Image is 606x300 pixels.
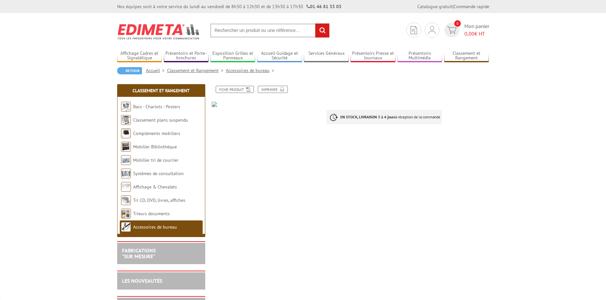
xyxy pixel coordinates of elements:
[443,22,489,37] a: devis rapide 0 Mon panier 0,00€ HT
[121,142,131,152] img: Mobilier Bibliothèque
[428,26,436,34] img: devis rapide
[121,195,131,205] img: Tri CD, DVD, livres, affiches
[146,67,167,73] a: Accueil
[258,86,288,93] a: Imprimer
[216,86,254,93] a: Fiche produit
[326,110,442,124] p: à réception de la commande
[350,51,396,61] a: Présentoirs Presse et Journaux
[464,30,489,37] span: € HT
[122,247,156,260] a: FABRICATIONS"Sur Mesure"
[133,171,184,176] a: Systèmes de consultation
[121,209,131,218] img: Trieurs documents
[417,4,453,9] a: Catalogue gratuit
[121,115,131,125] img: Classement plans suspendu
[464,22,489,37] span: Mon panier
[447,26,457,34] img: devis rapide
[133,224,177,230] a: Accessoires de bureau
[306,4,341,9] strong: 01 46 81 33 03
[117,20,200,44] img: Edimeta
[133,197,185,203] a: Tri CD, DVD, livres, affiches
[132,88,190,94] a: Classement et Rangement
[133,117,188,123] a: Classement plans suspendu
[454,20,461,27] span: 0
[121,102,131,112] img: Bacs - Chariots - Posters
[121,128,131,138] img: Compléments mobiliers
[210,23,330,37] input: Rechercher un produit ou une référence...
[133,130,180,136] a: Compléments mobiliers
[454,4,489,9] a: Commande rapide
[164,51,209,61] a: Présentoirs et Porte-brochures
[257,51,302,61] a: Accueil Guidage et Sécurité
[133,144,177,150] a: Mobilier Bibliothèque
[133,157,179,163] a: Mobilier tri de courrier
[411,26,417,34] img: devis rapide
[121,169,131,178] img: Systèmes de consultation
[417,3,489,10] div: |
[117,51,162,61] a: Affichage Cadres et Signalétique
[121,182,131,192] img: Affichage & Chevalets
[210,51,256,61] a: Exposition Grilles et Panneaux
[122,277,162,284] a: LES NOUVEAUTÉS
[133,211,170,217] a: Trieurs documents
[117,3,341,10] div: Nos équipes sont à votre service du lundi au vendredi de 8h30 à 12h30 et de 13h30 à 17h30
[444,51,489,61] a: Classement et Rangement
[117,67,142,74] a: Retour
[464,30,474,37] span: 0,00
[167,67,226,73] a: Classement et Rangement
[397,51,443,61] a: Présentoirs Multimédia
[315,23,329,37] input: rechercher
[304,51,349,61] a: Services Généraux
[340,114,395,119] strong: EN STOCK, LIVRAISON 3 à 4 jours
[121,155,131,165] img: Mobilier tri de courrier
[226,67,277,73] a: Accessoires de bureau
[133,104,180,110] a: Bacs - Chariots - Posters
[133,184,177,190] a: Affichage & Chevalets
[121,222,131,232] img: Accessoires de bureau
